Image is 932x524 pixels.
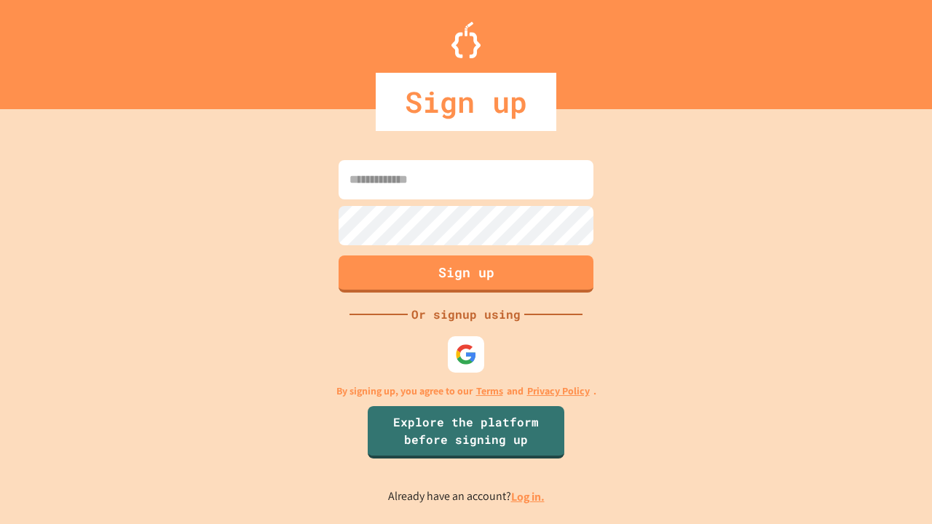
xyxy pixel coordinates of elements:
[455,344,477,365] img: google-icon.svg
[451,22,481,58] img: Logo.svg
[476,384,503,399] a: Terms
[388,488,545,506] p: Already have an account?
[368,406,564,458] a: Explore the platform before signing up
[376,73,556,131] div: Sign up
[336,384,596,399] p: By signing up, you agree to our and .
[408,306,524,323] div: Or signup using
[339,255,593,293] button: Sign up
[527,384,590,399] a: Privacy Policy
[511,489,545,504] a: Log in.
